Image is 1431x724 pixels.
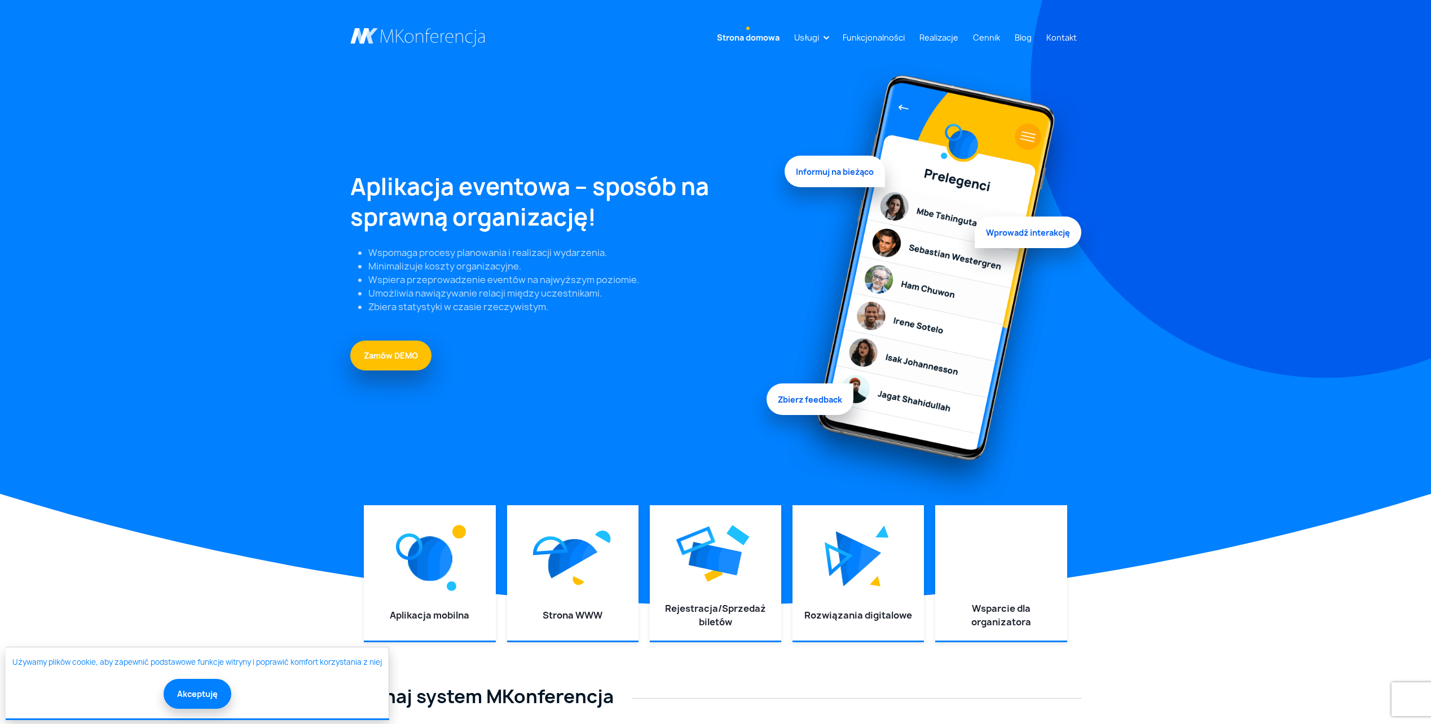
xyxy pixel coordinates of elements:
[350,686,1081,707] h2: Poznaj system MKonferencja
[573,576,584,585] img: Graficzny element strony
[368,273,771,286] li: Wspiera przeprowadzenie eventów na najwyższym poziomie.
[835,531,881,586] img: Graficzny element strony
[971,602,1031,628] a: Wsparcie dla organizatora
[368,259,771,273] li: Minimalizuje koszty organizacyjne.
[838,27,909,48] a: Funkcjonalności
[368,246,771,259] li: Wspomaga procesy planowania i realizacji wydarzenia.
[368,286,771,300] li: Umożliwia nawiązywanie relacji między uczestnikami.
[368,300,771,314] li: Zbiera statystyki w czasie rzeczywistym.
[1010,27,1036,48] a: Blog
[1042,27,1081,48] a: Kontakt
[785,63,1081,505] img: Graficzny element strony
[767,381,853,412] span: Zbierz feedback
[804,609,912,621] a: Rozwiązania digitalowe
[875,525,889,538] img: Graficzny element strony
[915,27,963,48] a: Realizacje
[672,518,720,564] img: Graficzny element strony
[164,679,231,709] button: Akceptuję
[350,341,431,370] a: Zamów DEMO
[447,581,456,591] img: Graficzny element strony
[968,27,1005,48] a: Cennik
[533,536,568,555] img: Graficzny element strony
[12,657,382,668] a: Używamy plików cookie, aby zapewnić podstawowe funkcje witryny i poprawić komfort korzystania z niej
[396,533,422,560] img: Graficzny element strony
[790,27,824,48] a: Usługi
[452,525,466,538] img: Graficzny element strony
[712,27,784,48] a: Strona domowa
[407,537,452,581] img: Graficzny element strony
[548,539,597,579] img: Graficzny element strony
[390,609,469,621] a: Aplikacja mobilna
[665,602,766,628] a: Rejestracja/Sprzedaż biletów
[350,171,771,232] h1: Aplikacja eventowa – sposób na sprawną organizację!
[726,525,750,545] img: Graficzny element strony
[689,542,742,576] img: Graficzny element strony
[975,214,1081,245] span: Wprowadź interakcję
[595,531,611,544] img: Graficzny element strony
[825,542,853,576] img: Graficzny element strony
[785,159,885,191] span: Informuj na bieżąco
[543,609,602,621] a: Strona WWW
